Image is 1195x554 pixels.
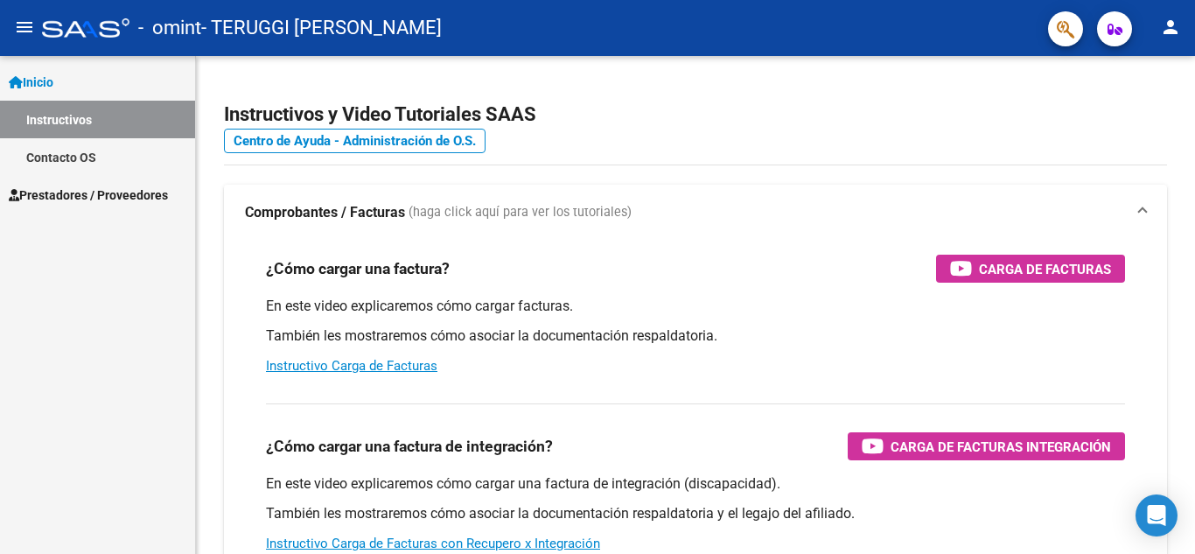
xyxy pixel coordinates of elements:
mat-icon: menu [14,17,35,38]
span: - TERUGGI [PERSON_NAME] [201,9,442,47]
p: En este video explicaremos cómo cargar una factura de integración (discapacidad). [266,474,1125,494]
button: Carga de Facturas Integración [848,432,1125,460]
div: Open Intercom Messenger [1136,494,1178,536]
mat-expansion-panel-header: Comprobantes / Facturas (haga click aquí para ver los tutoriales) [224,185,1167,241]
strong: Comprobantes / Facturas [245,203,405,222]
a: Instructivo Carga de Facturas [266,358,437,374]
span: Inicio [9,73,53,92]
p: En este video explicaremos cómo cargar facturas. [266,297,1125,316]
span: Carga de Facturas [979,258,1111,280]
span: Carga de Facturas Integración [891,436,1111,458]
a: Instructivo Carga de Facturas con Recupero x Integración [266,536,600,551]
span: - omint [138,9,201,47]
mat-icon: person [1160,17,1181,38]
p: También les mostraremos cómo asociar la documentación respaldatoria. [266,326,1125,346]
h2: Instructivos y Video Tutoriales SAAS [224,98,1167,131]
button: Carga de Facturas [936,255,1125,283]
h3: ¿Cómo cargar una factura de integración? [266,434,553,459]
span: Prestadores / Proveedores [9,186,168,205]
p: También les mostraremos cómo asociar la documentación respaldatoria y el legajo del afiliado. [266,504,1125,523]
h3: ¿Cómo cargar una factura? [266,256,450,281]
span: (haga click aquí para ver los tutoriales) [409,203,632,222]
a: Centro de Ayuda - Administración de O.S. [224,129,486,153]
